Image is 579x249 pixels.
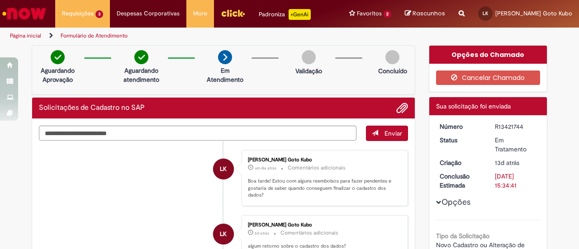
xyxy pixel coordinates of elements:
[39,126,356,141] textarea: Digite sua mensagem aqui...
[495,159,519,167] span: 13d atrás
[7,28,379,44] ul: Trilhas de página
[61,32,128,39] a: Formulário de Atendimento
[51,50,65,64] img: check-circle-green.png
[378,66,407,75] p: Concluído
[384,129,402,137] span: Enviar
[289,9,311,20] p: +GenAi
[495,159,519,167] time: 15/08/2025 16:39:29
[413,9,445,18] span: Rascunhos
[255,165,276,171] time: 26/08/2025 16:49:53
[366,126,408,141] button: Enviar
[495,9,572,17] span: [PERSON_NAME] Goto Kubo
[220,223,227,245] span: LK
[119,66,163,84] p: Aguardando atendimento
[248,157,399,163] div: [PERSON_NAME] Goto Kubo
[495,172,537,190] div: [DATE] 15:34:41
[495,136,537,154] div: Em Tratamento
[429,46,547,64] div: Opções do Chamado
[433,158,489,167] dt: Criação
[436,232,489,240] b: Tipo da Solicitação
[218,50,232,64] img: arrow-next.png
[436,102,511,110] span: Sua solicitação foi enviada
[36,66,80,84] p: Aguardando Aprovação
[385,50,399,64] img: img-circle-grey.png
[259,9,311,20] div: Padroniza
[10,32,41,39] a: Página inicial
[213,159,234,179] div: Laura Missae Goto Kubo
[436,70,541,85] button: Cancelar Chamado
[495,122,537,131] div: R13421744
[396,102,408,114] button: Adicionar anexos
[220,158,227,180] span: LK
[248,178,399,199] p: Boa tarde! Estou com alguns reembolsos para fazer pendentes e gostaria de saber quando conseguem ...
[255,230,269,236] span: 6d atrás
[248,222,399,228] div: [PERSON_NAME] Goto Kubo
[280,229,338,237] small: Comentários adicionais
[433,136,489,145] dt: Status
[433,122,489,131] dt: Número
[255,230,269,236] time: 22/08/2025 17:44:22
[95,10,103,18] span: 3
[39,104,145,112] h2: Solicitações de Cadastro no SAP Histórico de tíquete
[134,50,148,64] img: check-circle-green.png
[405,9,445,18] a: Rascunhos
[357,9,382,18] span: Favoritos
[203,66,247,84] p: Em Atendimento
[255,165,276,171] span: um dia atrás
[221,6,245,20] img: click_logo_yellow_360x200.png
[213,224,234,244] div: Laura Missae Goto Kubo
[117,9,180,18] span: Despesas Corporativas
[62,9,94,18] span: Requisições
[288,164,346,172] small: Comentários adicionais
[295,66,322,75] p: Validação
[495,158,537,167] div: 15/08/2025 16:39:29
[193,9,207,18] span: More
[384,10,391,18] span: 2
[483,10,488,16] span: LK
[433,172,489,190] dt: Conclusão Estimada
[1,5,47,23] img: ServiceNow
[302,50,316,64] img: img-circle-grey.png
